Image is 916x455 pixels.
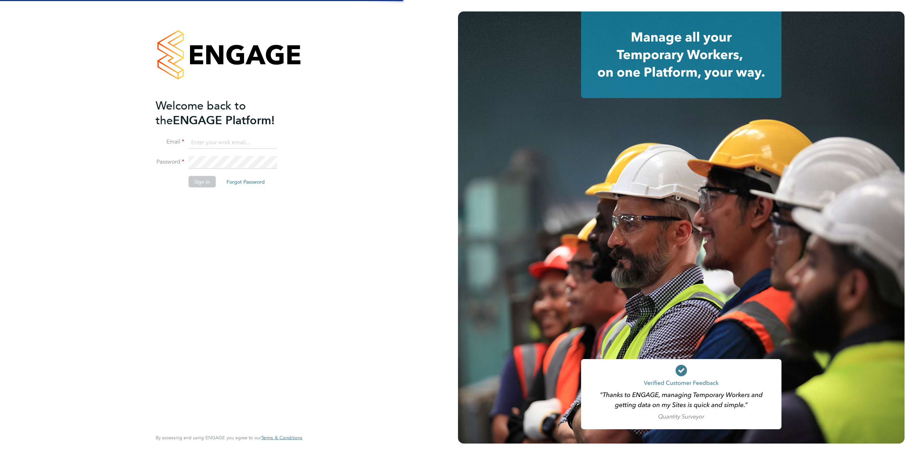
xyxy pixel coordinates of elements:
[261,435,302,441] span: Terms & Conditions
[221,176,271,188] button: Forgot Password
[156,435,302,441] span: By accessing and using ENGAGE you agree to our
[156,98,295,127] h2: ENGAGE Platform!
[189,176,216,188] button: Sign In
[156,158,184,166] label: Password
[189,136,277,149] input: Enter your work email...
[156,138,184,146] label: Email
[261,435,302,441] a: Terms & Conditions
[156,98,246,127] span: Welcome back to the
